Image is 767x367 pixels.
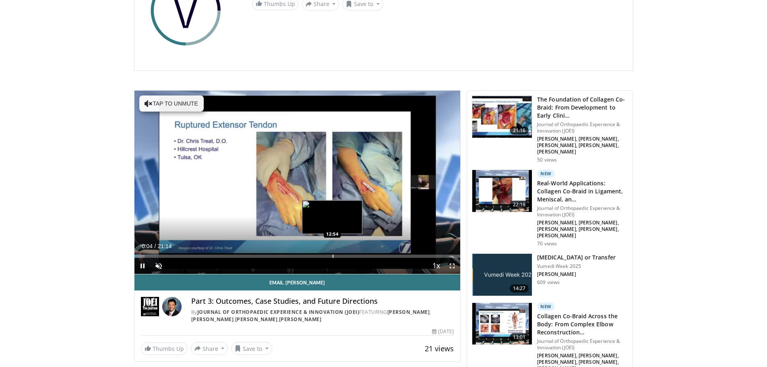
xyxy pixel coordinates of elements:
[151,258,167,274] button: Unmute
[472,96,532,138] img: db903dcc-1732-4682-aa9c-248b08912156.150x105_q85_crop-smart_upscale.jpg
[537,279,560,286] p: 609 views
[162,297,182,316] img: Avatar
[510,201,529,209] span: 22:16
[472,170,532,212] img: 7914f93f-57a8-4b9e-8859-2e4214577176.150x105_q85_crop-smart_upscale.jpg
[510,284,529,292] span: 14:27
[134,255,461,258] div: Progress Bar
[191,316,234,323] a: [PERSON_NAME]
[231,342,272,355] button: Save to
[510,126,529,135] span: 21:16
[537,253,616,261] h3: [MEDICAL_DATA] or Transfer
[142,243,153,249] span: 0:04
[432,328,454,335] div: [DATE]
[134,274,461,290] a: Email [PERSON_NAME]
[134,258,151,274] button: Pause
[537,179,628,203] h3: Real-World Applications: Collagen Co-Braid in Ligament, Meniscal, an…
[537,157,557,163] p: 50 views
[537,338,628,351] p: Journal of Orthopaedic Experience & Innovation (JOEI)
[537,263,616,270] p: Vumedi Week 2025
[472,254,532,296] img: 985ad6c2-8ce1-4160-8a7f-8647d918f718.jpg.150x105_q85_crop-smart_upscale.jpg
[235,316,278,323] a: [PERSON_NAME]
[472,303,532,345] img: 509609b9-097c-4bf7-8d48-56dd4ae611bd.150x105_q85_crop-smart_upscale.jpg
[472,95,628,163] a: 21:16 The Foundation of Collagen Co-Braid: From Development to Early Clini… Journal of Orthopaedi...
[141,297,159,316] img: Journal of Orthopaedic Experience & Innovation (JOEI)
[444,258,460,274] button: Fullscreen
[387,309,430,315] a: [PERSON_NAME]
[537,136,628,155] p: [PERSON_NAME], [PERSON_NAME], [PERSON_NAME], [PERSON_NAME], [PERSON_NAME]
[157,243,172,249] span: 21:14
[155,243,156,249] span: /
[472,253,628,296] a: 14:27 [MEDICAL_DATA] or Transfer Vumedi Week 2025 [PERSON_NAME] 609 views
[472,170,628,247] a: 22:16 New Real-World Applications: Collagen Co-Braid in Ligament, Meniscal, an… Journal of Orthop...
[191,297,454,306] h4: Part 3: Outcomes, Case Studies, and Future Directions
[197,309,360,315] a: Journal of Orthopaedic Experience & Innovation (JOEI)
[537,220,628,239] p: [PERSON_NAME], [PERSON_NAME], [PERSON_NAME], [PERSON_NAME], [PERSON_NAME]
[537,241,557,247] p: 70 views
[537,121,628,134] p: Journal of Orthopaedic Experience & Innovation (JOEI)
[537,271,616,278] p: [PERSON_NAME]
[191,309,454,323] div: By FEATURING , , ,
[139,95,204,112] button: Tap to unmute
[510,333,529,341] span: 13:01
[537,170,555,178] p: New
[425,344,454,353] span: 21 views
[302,200,362,234] img: image.jpeg
[134,91,461,274] video-js: Video Player
[141,342,188,355] a: Thumbs Up
[537,205,628,218] p: Journal of Orthopaedic Experience & Innovation (JOEI)
[537,303,555,311] p: New
[191,342,228,355] button: Share
[537,95,628,120] h3: The Foundation of Collagen Co-Braid: From Development to Early Clini…
[279,316,322,323] a: [PERSON_NAME]
[428,258,444,274] button: Playback Rate
[537,312,628,336] h3: Collagen Co-Braid Across the Body: From Complex Elbow Reconstruction…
